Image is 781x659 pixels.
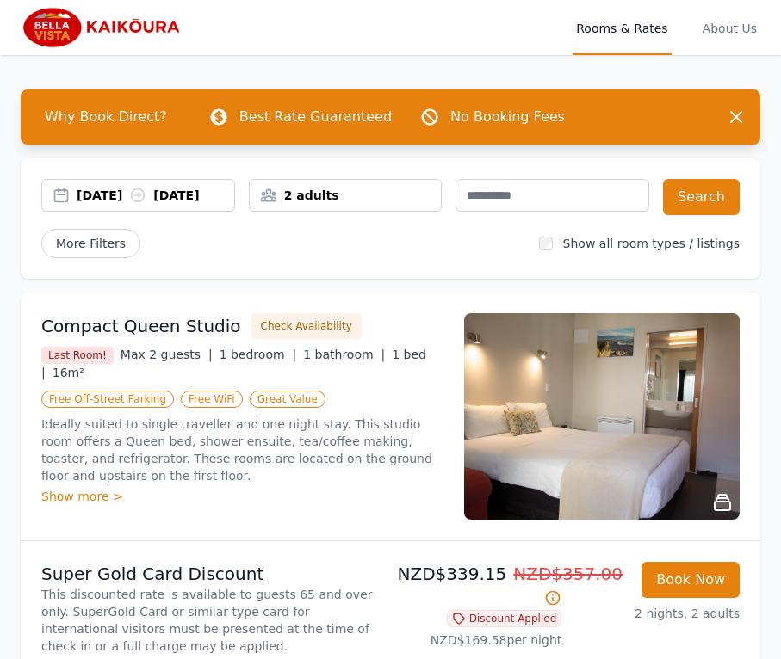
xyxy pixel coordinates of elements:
span: Max 2 guests | [121,348,213,361]
span: More Filters [41,229,140,258]
div: 2 adults [250,187,442,204]
span: Great Value [250,391,325,408]
span: Why Book Direct? [31,100,181,134]
span: NZD$357.00 [513,564,623,584]
p: NZD$169.58 per night [398,631,562,649]
div: [DATE] [DATE] [77,187,234,204]
p: Super Gold Card Discount [41,562,384,586]
span: Free Off-Street Parking [41,391,174,408]
button: Check Availability [251,313,362,339]
span: Free WiFi [181,391,243,408]
label: Show all room types / listings [563,237,740,250]
h3: Compact Queen Studio [41,314,241,338]
p: This discounted rate is available to guests 65 and over only. SuperGold Card or similar type card... [41,586,384,655]
p: NZD$339.15 [398,562,562,610]
p: Ideally suited to single traveller and one night stay. This studio room offers a Queen bed, showe... [41,416,443,484]
button: Book Now [642,562,740,598]
p: No Booking Fees [450,107,565,127]
img: Bella Vista Kaikoura [21,7,186,48]
div: Show more > [41,488,443,505]
button: Search [663,179,740,215]
p: Best Rate Guaranteed [239,107,392,127]
p: 2 nights, 2 adults [575,605,740,622]
span: Last Room! [41,347,114,364]
span: 16m² [53,366,84,379]
span: 1 bathroom | [303,348,385,361]
span: 1 bedroom | [220,348,297,361]
span: Discount Applied [447,610,562,627]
